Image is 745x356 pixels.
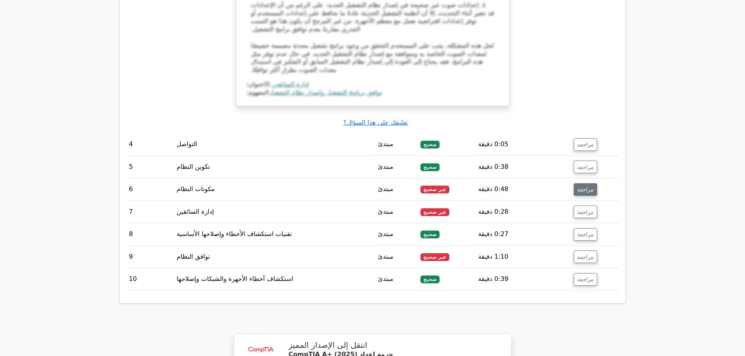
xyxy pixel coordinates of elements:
[177,230,292,238] font: تقنيات استكشاف الأخطاء وإصلاحها الأساسية
[478,163,508,170] font: 0:38 دقيقة
[574,273,597,286] button: مراجعة
[246,81,264,88] font: عنوان:
[424,277,437,282] font: صحيح
[478,275,508,283] font: 0:39 دقيقة
[378,208,393,215] font: مبتدئ
[577,141,594,148] font: مراجعة
[251,42,494,73] font: لحل هذه المشكلة، يجب على المستخدم التحقق من وجود برامج تشغيل محدثة مصممة خصيصًا لمعدات الصوت الخا...
[129,275,137,283] font: 10
[424,165,437,170] font: صحيح
[574,138,597,151] button: مراجعة
[478,230,508,238] font: 0:27 دقيقة
[269,89,382,96] a: توافق برنامج التشغيل وإصدار نظام التشغيل
[378,140,393,148] font: مبتدئ
[246,89,269,96] font: المفهوم:
[177,253,210,260] font: توافق النظام
[343,119,408,126] a: تعليقك على هذا السؤال؟
[177,140,197,148] font: التواصل
[129,163,133,170] font: 5
[251,1,494,33] font: ٤. إعدادات صوت غير صحيحة في إصدار نظام التشغيل الجديد: على الرغم من أن الإعدادات قد تتغير أثناء ا...
[129,140,133,148] font: 4
[577,276,594,283] font: مراجعة
[424,142,437,147] font: صحيح
[574,250,597,263] button: مراجعة
[478,185,508,193] font: 0:48 دقيقة
[424,232,437,237] font: صحيح
[577,209,594,215] font: مراجعة
[177,275,293,283] font: استكشاف أخطاء الأجهزة والشبكات وإصلاحها
[478,208,508,215] font: 0:28 دقيقة
[177,163,210,170] font: تكوين النظام
[577,231,594,238] font: مراجعة
[378,230,393,238] font: مبتدئ
[424,209,447,215] font: غير صحيح
[129,253,133,260] font: 9
[378,275,393,283] font: مبتدئ
[378,163,393,170] font: مبتدئ
[177,185,215,193] font: مكونات النظام
[424,254,447,260] font: غير صحيح
[574,206,597,218] button: مراجعة
[478,140,508,148] font: 0:05 دقيقة
[574,228,597,241] button: مراجعة
[574,183,597,196] button: مراجعة
[272,81,309,88] a: إدارة السائقين
[424,187,447,192] font: غير صحيح
[577,186,594,193] font: مراجعة
[478,253,508,260] font: 1:10 دقيقة
[129,185,133,193] font: 6
[177,208,214,215] font: إدارة السائقين
[129,230,133,238] font: 8
[577,254,594,260] font: مراجعة
[129,208,133,215] font: 7
[574,161,597,173] button: مراجعة
[378,253,393,260] font: مبتدئ
[378,185,393,193] font: مبتدئ
[577,164,594,170] font: مراجعة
